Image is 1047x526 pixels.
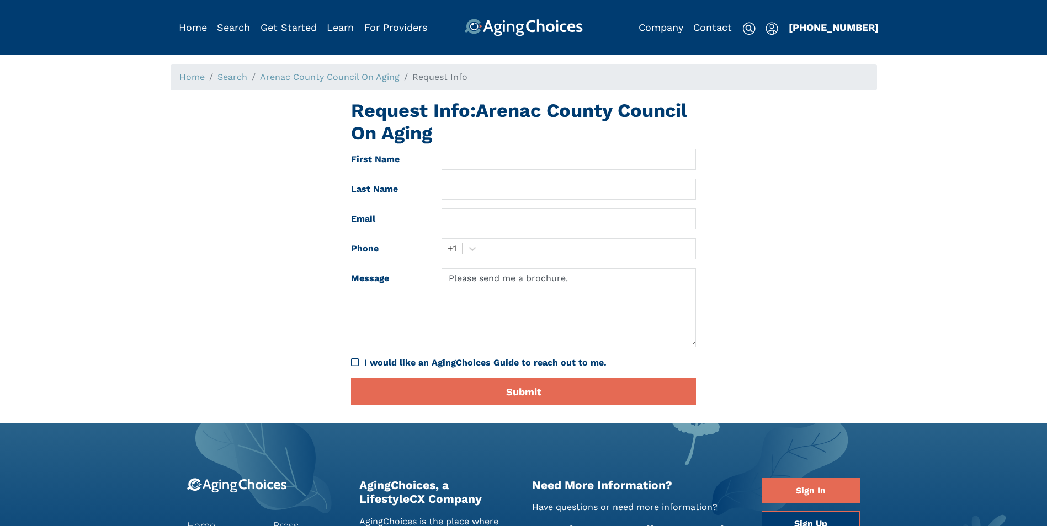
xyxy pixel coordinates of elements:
label: First Name [343,149,433,170]
span: Request Info [412,72,467,82]
div: I would like an AgingChoices Guide to reach out to me. [351,356,696,369]
label: Email [343,208,433,229]
h2: AgingChoices, a LifestyleCX Company [359,478,515,506]
a: For Providers [364,22,427,33]
a: [PHONE_NUMBER] [789,22,879,33]
label: Last Name [343,179,433,200]
div: I would like an AgingChoices Guide to reach out to me. [364,356,696,369]
a: Company [639,22,683,33]
h1: Request Info: Arenac County Council On Aging [351,99,696,144]
img: search-icon.svg [742,22,756,35]
label: Phone [343,238,433,259]
label: Message [343,268,433,347]
h2: Need More Information? [532,478,746,492]
div: Popover trigger [217,19,250,36]
a: Home [179,72,205,82]
a: Learn [327,22,354,33]
a: Search [217,22,250,33]
img: user-icon.svg [766,22,778,35]
a: Contact [693,22,732,33]
a: Get Started [261,22,317,33]
textarea: Please send me a brochure. [442,268,696,347]
button: Submit [351,378,696,405]
a: Search [217,72,247,82]
p: Have questions or need more information? [532,501,746,514]
img: 9-logo.svg [187,478,287,493]
nav: breadcrumb [171,64,877,90]
div: Popover trigger [766,19,778,36]
a: Sign In [762,478,860,503]
img: AgingChoices [464,19,582,36]
a: Arenac County Council On Aging [260,72,400,82]
a: Home [179,22,207,33]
